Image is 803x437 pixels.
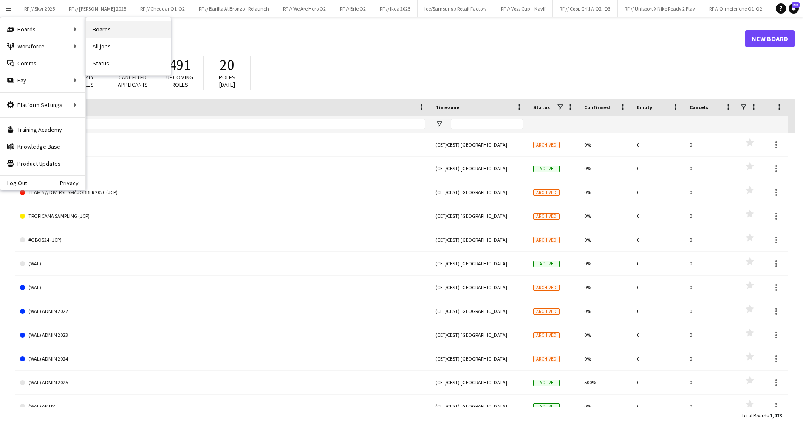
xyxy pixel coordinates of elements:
[86,55,171,72] a: Status
[789,3,799,14] a: 231
[0,72,85,89] div: Pay
[579,276,632,299] div: 0%
[373,0,418,17] button: RF // Ikea 2025
[0,155,85,172] a: Product Updates
[430,133,528,156] div: (CET/CEST) [GEOGRAPHIC_DATA]
[430,371,528,394] div: (CET/CEST) [GEOGRAPHIC_DATA]
[15,32,745,45] h1: Boards
[86,21,171,38] a: Boards
[553,0,618,17] button: RF // Coop Grill // Q2 -Q3
[86,38,171,55] a: All jobs
[430,347,528,370] div: (CET/CEST) [GEOGRAPHIC_DATA]
[133,0,192,17] button: RF // Cheddar Q1-Q2
[533,166,560,172] span: Active
[632,252,684,275] div: 0
[579,323,632,347] div: 0%
[0,121,85,138] a: Training Academy
[0,21,85,38] div: Boards
[684,299,737,323] div: 0
[533,142,560,148] span: Archived
[632,180,684,204] div: 0
[741,412,769,419] span: Total Boards
[418,0,494,17] button: Ice/Samsung x Retail Factory
[632,395,684,418] div: 0
[20,323,425,347] a: (WAL) ADMIN 2023
[684,180,737,204] div: 0
[637,104,652,110] span: Empty
[20,157,425,180] a: RF // Moelven Mars 2024
[579,347,632,370] div: 0%
[192,0,276,17] button: RF // Barilla Al Bronzo - Relaunch
[430,228,528,251] div: (CET/CEST) [GEOGRAPHIC_DATA]
[20,276,425,299] a: (WAL)
[533,237,560,243] span: Archived
[430,276,528,299] div: (CET/CEST) [GEOGRAPHIC_DATA]
[451,119,523,129] input: Timezone Filter Input
[0,96,85,113] div: Platform Settings
[20,299,425,323] a: (WAL) ADMIN 2022
[632,371,684,394] div: 0
[533,261,560,267] span: Active
[579,133,632,156] div: 0%
[632,299,684,323] div: 0
[533,356,560,362] span: Archived
[20,180,425,204] a: TEAM 5 // DIVERSE SMÅJOBBER 2020 (JCP)
[579,252,632,275] div: 0%
[684,347,737,370] div: 0
[166,73,193,88] span: Upcoming roles
[430,395,528,418] div: (CET/CEST) [GEOGRAPHIC_DATA]
[632,133,684,156] div: 0
[533,285,560,291] span: Archived
[618,0,702,17] button: RF // Unisport X Nike Ready 2 Play
[17,0,62,17] button: RF // Skyr 2025
[632,276,684,299] div: 0
[533,332,560,338] span: Archived
[20,228,425,252] a: #OBOS24 (JCP)
[792,2,800,8] span: 231
[20,252,425,276] a: (WAL)
[62,0,133,17] button: RF // [PERSON_NAME] 2025
[584,104,610,110] span: Confirmed
[0,38,85,55] div: Workforce
[219,73,235,88] span: Roles [DATE]
[220,56,234,74] span: 20
[632,347,684,370] div: 0
[533,308,560,315] span: Archived
[430,157,528,180] div: (CET/CEST) [GEOGRAPHIC_DATA]
[690,104,708,110] span: Cancels
[20,133,425,157] a: Huy Kontorarbeid (JCP)
[702,0,769,17] button: RF // Q-meieriene Q1-Q2
[632,228,684,251] div: 0
[770,412,782,419] span: 1,933
[741,407,782,424] div: :
[533,189,560,196] span: Archived
[533,104,550,110] span: Status
[0,55,85,72] a: Comms
[118,73,148,88] span: Cancelled applicants
[632,204,684,228] div: 0
[20,347,425,371] a: (WAL) ADMIN 2024
[333,0,373,17] button: RF // Brie Q2
[632,323,684,347] div: 0
[533,403,560,410] span: Active
[579,180,632,204] div: 0%
[684,252,737,275] div: 0
[684,157,737,180] div: 0
[20,395,425,418] a: (WAL) AKTIV
[494,0,553,17] button: RF // Voss Cup + Kavli
[684,395,737,418] div: 0
[35,119,425,129] input: Board name Filter Input
[684,228,737,251] div: 0
[684,371,737,394] div: 0
[276,0,333,17] button: RF // We Are Hero Q2
[430,180,528,204] div: (CET/CEST) [GEOGRAPHIC_DATA]
[745,30,795,47] a: New Board
[169,56,191,74] span: 491
[430,323,528,347] div: (CET/CEST) [GEOGRAPHIC_DATA]
[430,299,528,323] div: (CET/CEST) [GEOGRAPHIC_DATA]
[435,104,459,110] span: Timezone
[430,252,528,275] div: (CET/CEST) [GEOGRAPHIC_DATA]
[0,138,85,155] a: Knowledge Base
[684,323,737,347] div: 0
[684,133,737,156] div: 0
